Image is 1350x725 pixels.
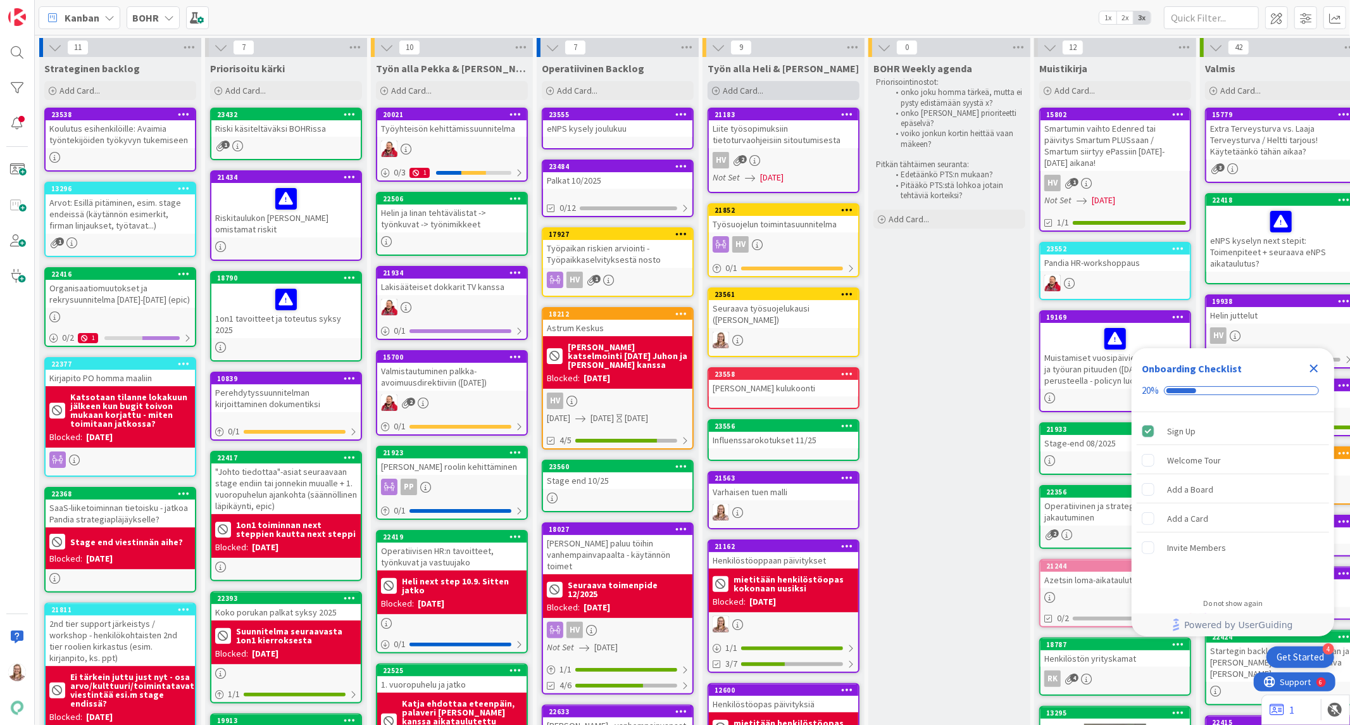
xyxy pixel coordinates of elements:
div: Invite Members is incomplete. [1137,534,1329,562]
span: [DATE] [547,412,570,425]
div: HV [543,393,692,409]
div: Lakisääteiset dokkarit TV kanssa [377,279,527,295]
span: 9 [730,40,752,55]
span: 1 [56,237,64,246]
span: 1 [1070,178,1078,186]
div: 10839Perehdytyssuunnitelman kirjoittaminen dokumentiksi [211,373,361,412]
span: 1 [222,141,230,149]
div: 23561 [715,290,858,299]
div: 23432Riski käsiteltäväksi BOHRissa [211,109,361,137]
div: 20021Työyhteisön kehittämissuunnitelma [377,109,527,137]
div: 18787 [1041,639,1190,650]
li: onko [PERSON_NAME] prioriteetti epäselvä? [889,108,1023,129]
div: 22356 [1046,488,1190,496]
span: Valmis [1205,62,1235,75]
div: 218112nd tier support järkeistys / workshop - henkilökohtaisten 2nd tier roolien kirkastus (esim.... [46,604,195,666]
div: 21933 [1041,424,1190,435]
span: 3 [1216,163,1225,172]
div: 1 [78,333,98,343]
div: 15700Valmistautuminen palkka-avoimuusdirektiiviin ([DATE]) [377,351,527,391]
div: 23552 [1041,243,1190,255]
div: JS [1041,275,1190,291]
div: JS [377,394,527,411]
div: 1/1 [211,686,361,702]
div: 23560 [543,461,692,472]
img: JS [381,141,397,157]
div: 10839 [211,373,361,384]
li: voiko jonkun kortin heittää vaan mäkeen? [889,129,1023,149]
div: 19169 [1046,313,1190,322]
div: 21852 [715,206,858,215]
div: 0/1 [377,419,527,434]
div: 21933 [1046,425,1190,434]
div: 23561 [709,289,858,300]
div: 23484 [549,162,692,171]
div: 23484 [543,161,692,172]
div: 20% [1142,385,1159,396]
span: 7 [233,40,254,55]
span: 0 / 3 [394,166,406,179]
span: 3x [1134,11,1151,24]
b: Katsotaan tilanne lokakuun jälkeen kun bugit toivon mukaan korjattu - miten toimitaan jatkossa? [70,393,191,428]
div: Koulutus esihenkilöille: Avaimia työntekijöiden työkyvyn tukemiseen [46,120,195,148]
div: 21162 [709,541,858,552]
span: 10 [399,40,420,55]
span: BOHR Weekly agenda [873,62,972,75]
div: 18027[PERSON_NAME] paluu töihin vanhempainvapaalta - käytännön toimet [543,524,692,574]
div: 0/1 [377,503,527,519]
div: HV [1044,175,1061,191]
div: 23556 [715,422,858,431]
div: 0/31 [377,165,527,180]
b: 1on1 toiminnan next steppien kautta next steppi [236,520,357,538]
span: Add Card... [225,85,266,96]
div: Welcome Tour is incomplete. [1137,446,1329,474]
div: 15700 [377,351,527,363]
div: 23552Pandia HR-workshoppaus [1041,243,1190,271]
div: 21934 [383,268,527,277]
div: 21434 [217,173,361,182]
div: JS [377,299,527,315]
div: 22506 [377,193,527,205]
div: 22416 [51,270,195,279]
span: 7 [565,40,586,55]
div: 22356 [1041,486,1190,498]
div: HV [732,236,749,253]
div: 23555eNPS kysely joulukuu [543,109,692,137]
span: Add Card... [59,85,100,96]
span: Add Card... [557,85,597,96]
div: 21923[PERSON_NAME] roolin kehittäminen [377,447,527,475]
span: 4/5 [559,434,572,447]
span: 11 [67,40,89,55]
div: 0/1 [377,323,527,339]
div: Riskitaulukon [PERSON_NAME] omistamat riskit [211,183,361,237]
p: Pitkän tähtäimen seuranta: [876,160,1023,170]
div: Welcome Tour [1167,453,1221,468]
div: 23555 [549,110,692,119]
div: 19169 [1041,312,1190,323]
div: 1on1 tavoitteet ja toteutus syksy 2025 [211,284,361,338]
span: 0 / 1 [394,324,406,337]
div: 23484Palkat 10/2025 [543,161,692,189]
div: 21934Lakisääteiset dokkarit TV kanssa [377,267,527,295]
div: 17927Työpaikan riskien arviointi - Työpaikkaselvityksestä nosto [543,229,692,268]
img: IH [713,332,729,348]
div: 18787Henkilöstön yrityskamat [1041,639,1190,667]
div: Checklist progress: 20% [1142,385,1324,396]
span: 0 [896,40,918,55]
div: [PERSON_NAME] roolin kehittäminen [377,458,527,475]
div: 19169Muistamiset vuosipäivien (50/60/70) ja työuran pituuden ([DATE]) perusteella - policyn luominen [1041,312,1190,389]
div: 18212 [549,310,692,318]
div: Valmistautuminen palkka-avoimuusdirektiiviin ([DATE]) [377,363,527,391]
li: onko joku homma tärkeä, mutta ei pysty edistämään syystä x? [889,87,1023,108]
div: Sign Up [1167,424,1196,439]
span: Support [27,2,58,17]
span: 0 / 2 [62,331,74,344]
span: Työn alla Heli & Iina [708,62,859,75]
span: 2 [739,155,747,163]
div: Add a Card is incomplete. [1137,505,1329,533]
div: Riski käsiteltäväksi BOHRissa [211,120,361,137]
div: 17927 [543,229,692,240]
div: 23538 [51,110,195,119]
div: RK [1041,671,1190,687]
div: 23560Stage end 10/25 [543,461,692,489]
